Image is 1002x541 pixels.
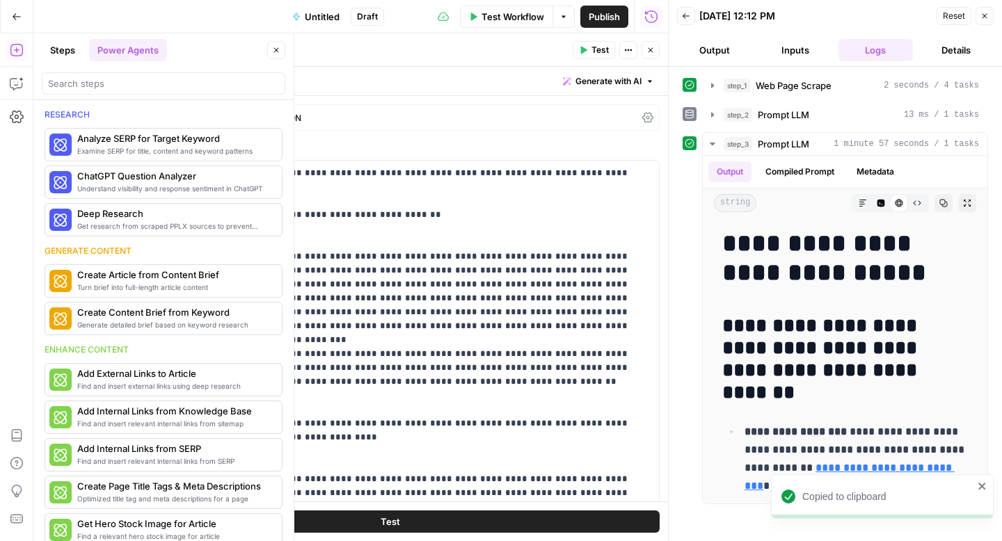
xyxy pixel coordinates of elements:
span: Add Internal Links from Knowledge Base [77,404,271,418]
span: 2 seconds / 4 tasks [884,79,979,92]
span: Examine SERP for title, content and keyword patterns [77,145,271,156]
span: ChatGPT Question Analyzer [77,169,271,183]
span: Find and insert external links using deep research [77,380,271,391]
button: Generate with AI [557,72,660,90]
span: Optimized title tag and meta descriptions for a page [77,493,271,504]
button: Test Workflow [460,6,552,28]
label: System Prompt [120,142,660,156]
span: Prompt LLM [758,108,809,122]
button: 13 ms / 1 tasks [703,104,987,126]
span: Get research from scraped PPLX sources to prevent source [MEDICAL_DATA] [77,220,271,232]
span: Untitled [305,10,340,24]
div: 1 minute 57 seconds / 1 tasks [703,156,987,503]
span: Test [591,44,609,56]
span: Reset [943,10,965,22]
button: Inputs [758,39,833,61]
span: Prompt LLM [758,137,809,151]
button: Publish [580,6,628,28]
span: Publish [589,10,620,24]
button: 2 seconds / 4 tasks [703,74,987,97]
div: Copied to clipboard [802,490,973,503]
button: Steps [42,39,83,61]
span: Analyze SERP for Target Keyword [77,131,271,145]
div: Enhance content [45,344,283,356]
span: Add Internal Links from SERP [77,442,271,455]
button: Untitled [284,6,348,28]
span: Generate detailed brief based on keyword research [77,319,271,330]
button: Metadata [848,161,902,182]
button: Power Agents [89,39,167,61]
button: 1 minute 57 seconds / 1 tasks [703,133,987,155]
span: step_1 [724,79,750,92]
button: Logs [838,39,914,61]
span: 13 ms / 1 tasks [904,108,979,121]
span: Deep Research [77,207,271,220]
span: Create Page Title Tags & Meta Descriptions [77,479,271,493]
span: Test [381,515,400,528]
button: Reset [937,7,971,25]
span: Understand visibility and response sentiment in ChatGPT [77,183,271,194]
button: Compiled Prompt [757,161,843,182]
span: Find and insert relevant internal links from sitemap [77,418,271,429]
span: Generate with AI [575,75,642,88]
span: Add External Links to Article [77,366,271,380]
button: Test [573,41,615,59]
button: Test [120,510,660,533]
span: Get Hero Stock Image for Article [77,517,271,531]
span: Create Content Brief from Keyword [77,305,271,319]
span: step_3 [724,137,752,151]
span: step_2 [724,108,752,122]
button: Output [677,39,752,61]
span: Create Article from Content Brief [77,268,271,282]
span: Find and insert relevant internal links from SERP [77,455,271,467]
span: string [714,194,756,212]
span: Turn brief into full-length article content [77,282,271,293]
button: Output [708,161,751,182]
button: Details [918,39,994,61]
span: Test Workflow [482,10,544,24]
span: 1 minute 57 seconds / 1 tasks [834,138,979,150]
div: Research [45,108,283,121]
input: Search steps [48,76,279,90]
span: Draft [357,10,378,23]
div: Generate content [45,245,283,257]
span: Web Page Scrape [756,79,832,92]
button: close [978,481,987,492]
div: Write your prompt [112,67,668,95]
